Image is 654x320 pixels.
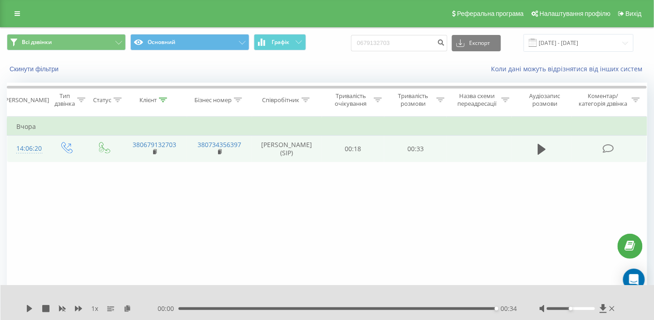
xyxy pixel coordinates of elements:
a: Коли дані можуть відрізнятися вiд інших систем [491,64,647,73]
div: Accessibility label [495,307,498,310]
button: Основний [130,34,249,50]
button: Скинути фільтри [7,65,63,73]
div: Accessibility label [569,307,573,310]
div: Клієнт [139,96,157,104]
span: Реферальна програма [457,10,524,17]
a: 380734356397 [198,140,241,149]
button: Всі дзвінки [7,34,126,50]
td: 00:33 [384,136,447,162]
span: Налаштування профілю [540,10,610,17]
div: 14:06:20 [16,140,38,158]
span: Всі дзвінки [22,39,52,46]
div: Open Intercom Messenger [623,269,645,290]
div: Коментар/категорія дзвінка [576,92,629,108]
td: 00:18 [322,136,385,162]
span: 1 x [91,304,98,313]
div: Тривалість очікування [330,92,372,108]
a: 380679132703 [133,140,176,149]
span: Вихід [626,10,642,17]
span: 00:00 [158,304,178,313]
div: Статус [93,96,111,104]
div: Аудіозапис розмови [520,92,570,108]
span: Графік [272,39,289,45]
td: Вчора [7,118,647,136]
div: Співробітник [262,96,299,104]
input: Пошук за номером [351,35,447,51]
button: Графік [254,34,306,50]
td: [PERSON_NAME] (SIP) [252,136,322,162]
div: Бізнес номер [194,96,232,104]
button: Експорт [452,35,501,51]
div: [PERSON_NAME] [3,96,49,104]
span: 00:34 [500,304,517,313]
div: Назва схеми переадресації [455,92,499,108]
div: Тривалість розмови [392,92,434,108]
div: Тип дзвінка [54,92,75,108]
